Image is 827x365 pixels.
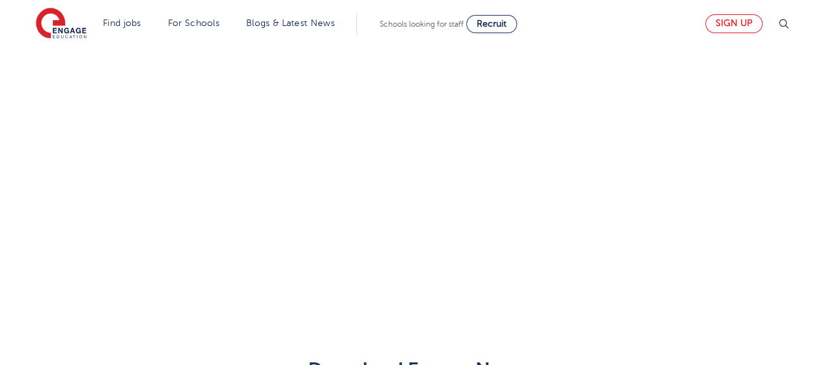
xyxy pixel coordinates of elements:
[36,8,87,40] img: Engage Education
[246,18,335,28] a: Blogs & Latest News
[477,19,507,29] span: Recruit
[29,40,536,264] iframe: Form
[705,14,763,33] a: Sign up
[466,15,517,33] a: Recruit
[103,18,141,28] a: Find jobs
[168,18,219,28] a: For Schools
[380,20,464,29] span: Schools looking for staff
